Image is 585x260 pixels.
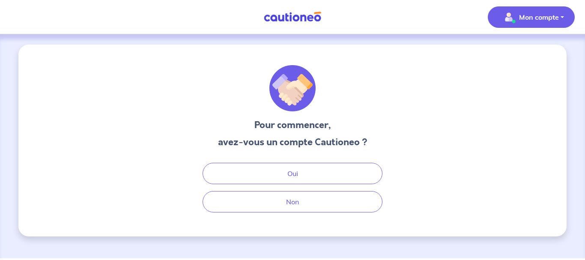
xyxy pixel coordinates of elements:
[203,191,382,212] button: Non
[488,6,575,28] button: illu_account_valid_menu.svgMon compte
[519,12,559,22] p: Mon compte
[269,65,316,111] img: illu_welcome.svg
[203,163,382,184] button: Oui
[502,10,516,24] img: illu_account_valid_menu.svg
[218,118,367,132] h3: Pour commencer,
[218,135,367,149] h3: avez-vous un compte Cautioneo ?
[260,12,325,22] img: Cautioneo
